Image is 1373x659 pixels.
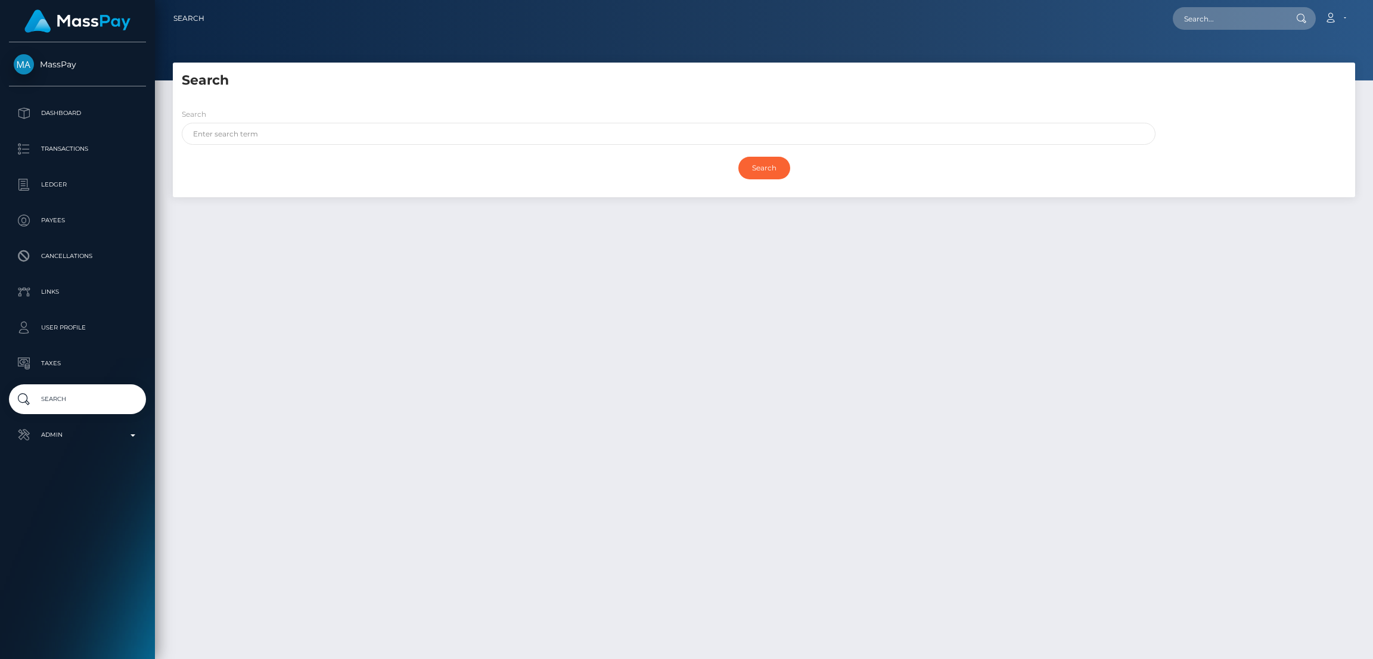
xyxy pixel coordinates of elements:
p: Links [14,283,141,301]
input: Search [738,157,790,179]
a: Admin [9,420,146,450]
a: Links [9,277,146,307]
p: Payees [14,212,141,229]
input: Enter search term [182,123,1155,145]
span: MassPay [9,59,146,70]
label: Search [182,109,206,120]
a: Search [9,384,146,414]
p: Ledger [14,176,141,194]
a: Transactions [9,134,146,164]
p: Cancellations [14,247,141,265]
input: Search... [1173,7,1285,30]
p: User Profile [14,319,141,337]
a: Search [173,6,204,31]
a: Payees [9,206,146,235]
img: MassPay [14,54,34,74]
p: Transactions [14,140,141,158]
a: Ledger [9,170,146,200]
p: Taxes [14,355,141,372]
p: Admin [14,426,141,444]
a: Cancellations [9,241,146,271]
a: User Profile [9,313,146,343]
p: Search [14,390,141,408]
img: MassPay Logo [24,10,131,33]
p: Dashboard [14,104,141,122]
a: Taxes [9,349,146,378]
h5: Search [182,72,1346,90]
a: Dashboard [9,98,146,128]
